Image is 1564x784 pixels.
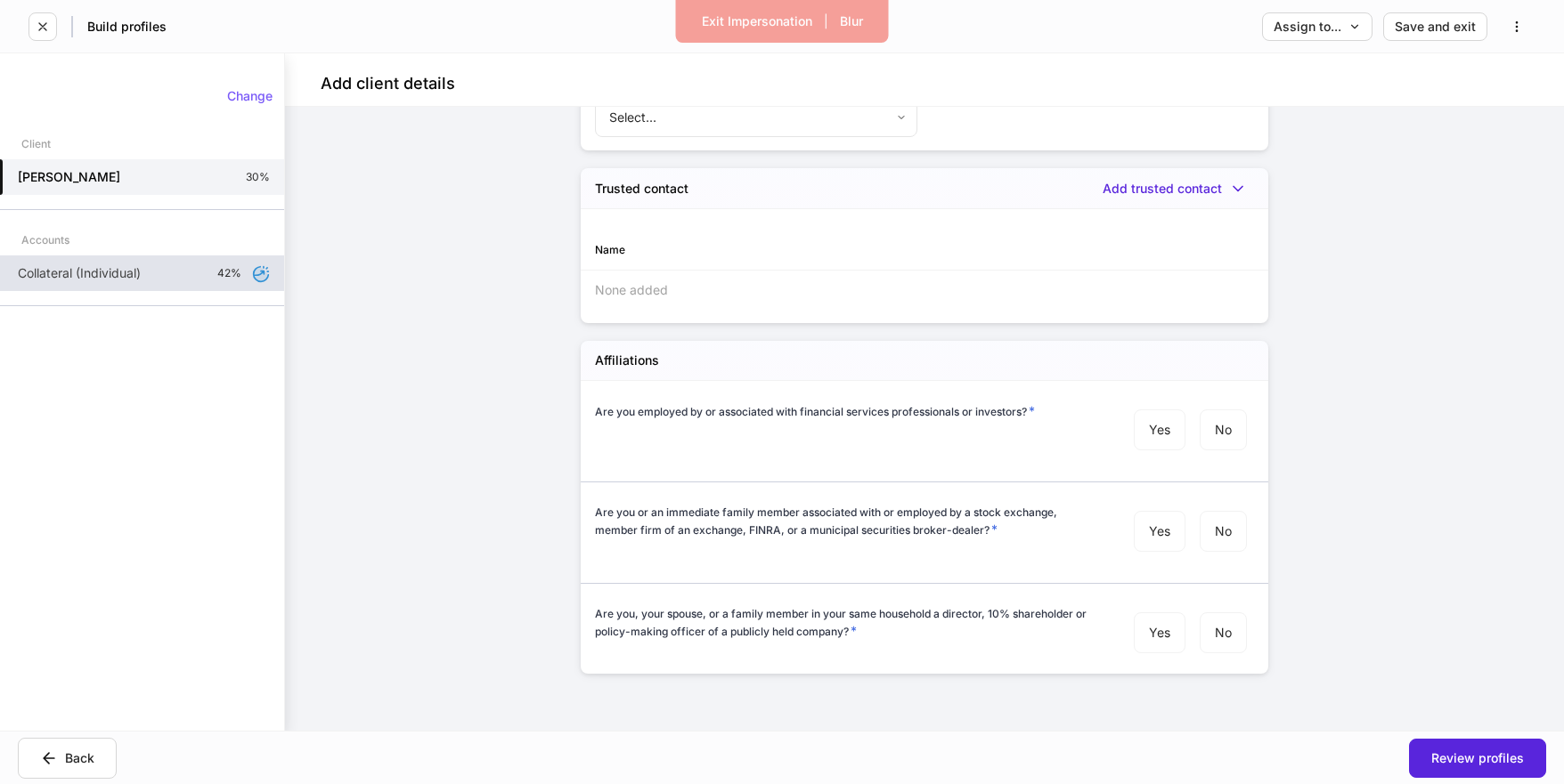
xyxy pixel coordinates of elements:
[595,180,688,198] h5: Trusted contact
[595,402,1035,420] h6: Are you employed by or associated with financial services professionals or investors?
[246,170,270,184] p: 30%
[595,504,1091,538] h6: Are you or an immediate family member associated with or employed by a stock exchange, member fir...
[1409,739,1546,778] button: Review profiles
[595,352,659,369] h5: Affiliations
[87,18,167,36] h5: Build profiles
[40,749,94,767] div: Back
[21,128,51,159] div: Client
[595,98,916,137] div: Select...
[840,15,863,28] div: Blur
[828,7,875,36] button: Blur
[1395,20,1476,33] div: Save and exit
[21,224,69,255] div: Accounts
[595,241,925,258] div: Name
[1383,12,1487,41] button: Save and exit
[702,15,812,28] div: Exit Impersonation
[595,605,1091,640] h6: Are you, your spouse, or a family member in your same household a director, 10% shareholder or po...
[18,168,120,186] h5: [PERSON_NAME]
[1274,20,1361,33] div: Assign to...
[321,73,455,94] h4: Add client details
[1262,12,1373,41] button: Assign to...
[216,82,284,110] button: Change
[581,271,1268,310] div: None added
[217,266,241,280] p: 42%
[18,738,117,779] button: Back
[18,264,141,282] p: Collateral (Individual)
[690,7,824,36] button: Exit Impersonation
[227,90,273,102] div: Change
[1103,180,1254,198] button: Add trusted contact
[1431,752,1524,764] div: Review profiles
